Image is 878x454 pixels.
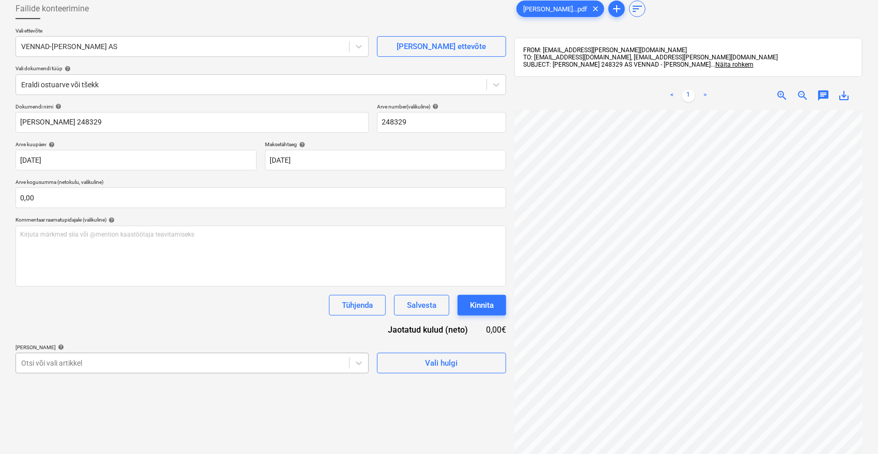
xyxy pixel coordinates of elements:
span: add [610,3,623,15]
span: sort [631,3,644,15]
input: Arve kuupäeva pole määratud. [15,150,257,170]
div: Salvesta [407,299,436,312]
input: Arve kogusumma (netokulu, valikuline) [15,187,506,208]
span: ... [711,61,754,68]
div: Tühjenda [342,299,373,312]
span: zoom_in [776,89,788,102]
p: Arve kogusumma (netokulu, valikuline) [15,179,506,187]
div: Dokumendi nimi [15,103,369,110]
div: Vali dokumendi tüüp [15,65,506,72]
a: Previous page [666,89,678,102]
div: [PERSON_NAME] ettevõte [397,40,486,53]
span: [PERSON_NAME]...pdf [517,5,593,13]
div: Arve kuupäev [15,141,257,148]
p: Vali ettevõte [15,27,369,36]
span: chat [817,89,829,102]
div: Kinnita [470,299,494,312]
a: Next page [699,89,711,102]
button: [PERSON_NAME] ettevõte [377,36,506,57]
div: Maksetähtaeg [265,141,506,148]
div: Vali hulgi [425,356,458,370]
button: Kinnita [458,295,506,316]
span: Failide konteerimine [15,3,89,15]
span: help [106,217,115,223]
div: [PERSON_NAME]...pdf [516,1,604,17]
span: FROM: [EMAIL_ADDRESS][PERSON_NAME][DOMAIN_NAME] [523,46,687,54]
button: Vali hulgi [377,353,506,373]
input: Dokumendi nimi [15,112,369,133]
input: Arve number [377,112,506,133]
input: Tähtaega pole määratud [265,150,506,170]
span: SUBJECT: [PERSON_NAME] 248329 AS VENNAD - [PERSON_NAME] [523,61,711,68]
span: clear [589,3,602,15]
button: Salvesta [394,295,449,316]
div: Kommentaar raamatupidajale (valikuline) [15,216,506,223]
span: help [53,103,61,109]
span: help [62,66,71,72]
a: Page 1 is your current page [682,89,695,102]
div: 0,00€ [484,324,506,336]
span: zoom_out [796,89,809,102]
span: Näita rohkem [715,61,754,68]
div: [PERSON_NAME] [15,344,369,351]
span: help [56,344,64,350]
span: help [430,103,438,109]
span: help [297,142,305,148]
span: TO: [EMAIL_ADDRESS][DOMAIN_NAME], [EMAIL_ADDRESS][PERSON_NAME][DOMAIN_NAME] [523,54,778,61]
span: help [46,142,55,148]
div: Jaotatud kulud (neto) [372,324,484,336]
button: Tühjenda [329,295,386,316]
div: Arve number (valikuline) [377,103,506,110]
span: save_alt [838,89,850,102]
